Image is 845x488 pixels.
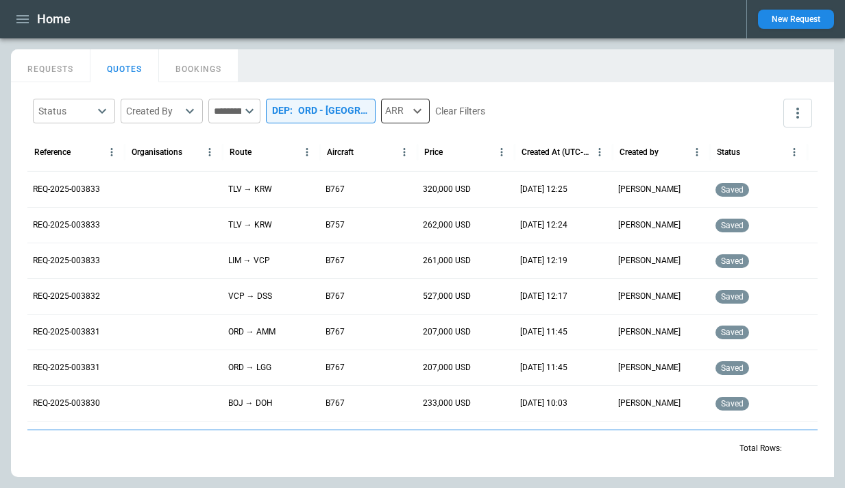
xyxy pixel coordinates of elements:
button: QUOTES [90,49,159,82]
p: 527,000 USD [423,291,471,302]
p: B767 [326,291,345,302]
p: 16/09/2025 12:24 [520,219,567,231]
p: 16/09/2025 11:45 [520,326,567,338]
span: saved [718,399,746,408]
div: Price [424,147,443,157]
p: VCP → DSS [228,291,272,302]
span: saved [718,328,746,337]
p: TLV → KRW [228,184,272,195]
span: saved [718,292,746,302]
button: Reference column menu [102,143,121,162]
button: Created by column menu [687,143,707,162]
div: Organisations [132,147,182,157]
p: [PERSON_NAME] [618,362,681,374]
p: ORD → AMM [228,326,275,338]
p: LIM → VCP [228,255,270,267]
p: BOJ → DOH [228,398,273,409]
p: B757 [326,219,345,231]
p: [PERSON_NAME] [618,326,681,338]
button: Created At (UTC-04:00) column menu [590,143,609,162]
p: [PERSON_NAME] [618,219,681,231]
div: Created At (UTC-04:00) [522,147,589,157]
p: REQ-2025-003833 [33,219,100,231]
p: 16/09/2025 10:03 [520,398,567,409]
p: B767 [326,398,345,409]
p: REQ-2025-003833 [33,255,100,267]
p: 261,000 USD [423,255,471,267]
p: 233,000 USD [423,398,471,409]
div: Created By [126,104,181,118]
p: Total Rows: [739,443,782,454]
p: 262,000 USD [423,219,471,231]
div: Created by [620,147,659,157]
p: TLV → KRW [228,219,272,231]
span: saved [718,221,746,230]
div: DEP : [266,99,376,123]
p: [PERSON_NAME] [618,184,681,195]
button: Price column menu [492,143,511,162]
div: Route [230,147,252,157]
p: REQ-2025-003831 [33,362,100,374]
p: REQ-2025-003831 [33,326,100,338]
div: Status [717,147,740,157]
p: 16/09/2025 12:25 [520,184,567,195]
button: REQUESTS [11,49,90,82]
span: saved [718,185,746,195]
div: Status [38,104,93,118]
button: more [783,99,812,127]
p: B767 [326,255,345,267]
button: Status column menu [785,143,804,162]
button: Clear Filters [435,103,485,120]
div: Reference [34,147,71,157]
div: ARR [381,99,430,123]
p: 16/09/2025 12:19 [520,255,567,267]
div: ORD - [GEOGRAPHIC_DATA][PERSON_NAME] [298,105,369,117]
button: New Request [758,10,834,29]
p: B767 [326,362,345,374]
button: Organisations column menu [200,143,219,162]
button: Route column menu [297,143,317,162]
p: 16/09/2025 12:17 [520,291,567,302]
p: [PERSON_NAME] [618,291,681,302]
p: ORD → LGG [228,362,271,374]
span: saved [718,256,746,266]
button: BOOKINGS [159,49,238,82]
p: 16/09/2025 11:45 [520,362,567,374]
p: REQ-2025-003832 [33,291,100,302]
p: B767 [326,184,345,195]
span: saved [718,363,746,373]
p: REQ-2025-003830 [33,398,100,409]
div: Aircraft [327,147,354,157]
p: [PERSON_NAME] [618,398,681,409]
button: Aircraft column menu [395,143,414,162]
h1: Home [37,11,71,27]
p: 320,000 USD [423,184,471,195]
p: REQ-2025-003833 [33,184,100,195]
p: 207,000 USD [423,326,471,338]
p: B767 [326,326,345,338]
p: [PERSON_NAME] [618,255,681,267]
p: 207,000 USD [423,362,471,374]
